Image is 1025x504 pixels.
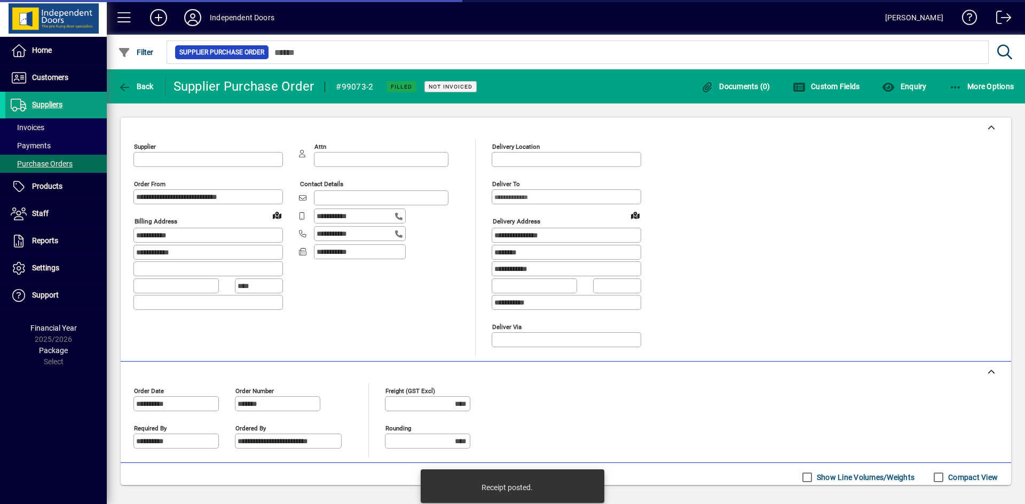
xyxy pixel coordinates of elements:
[492,143,540,150] mat-label: Delivery Location
[11,141,51,150] span: Payments
[5,37,107,64] a: Home
[949,82,1014,91] span: More Options
[118,82,154,91] span: Back
[11,159,73,168] span: Purchase Orders
[946,472,998,483] label: Compact View
[32,209,49,218] span: Staff
[235,424,266,431] mat-label: Ordered by
[5,228,107,254] a: Reports
[39,346,68,355] span: Package
[134,424,167,431] mat-label: Required by
[176,8,210,27] button: Profile
[32,291,59,299] span: Support
[627,206,644,223] a: View on map
[793,82,860,91] span: Custom Fields
[115,77,156,96] button: Back
[429,83,472,90] span: Not Invoiced
[482,482,533,493] div: Receipt posted.
[32,236,58,245] span: Reports
[30,324,77,332] span: Financial Year
[32,182,62,190] span: Products
[32,46,52,54] span: Home
[11,123,44,132] span: Invoices
[235,387,274,394] mat-label: Order number
[790,77,863,96] button: Custom Fields
[385,387,435,394] mat-label: Freight (GST excl)
[5,173,107,200] a: Products
[954,2,977,37] a: Knowledge Base
[5,201,107,227] a: Staff
[134,143,156,150] mat-label: Supplier
[885,9,943,26] div: [PERSON_NAME]
[879,77,929,96] button: Enquiry
[5,155,107,173] a: Purchase Orders
[5,137,107,155] a: Payments
[391,83,412,90] span: Filled
[698,77,773,96] button: Documents (0)
[988,2,1012,37] a: Logout
[134,387,164,394] mat-label: Order date
[115,43,156,62] button: Filter
[107,77,165,96] app-page-header-button: Back
[882,82,926,91] span: Enquiry
[5,255,107,282] a: Settings
[947,77,1017,96] button: More Options
[385,424,411,431] mat-label: Rounding
[179,47,264,58] span: Supplier Purchase Order
[336,78,373,95] div: #99073-2
[174,78,314,95] div: Supplier Purchase Order
[210,9,274,26] div: Independent Doors
[32,100,62,109] span: Suppliers
[815,472,914,483] label: Show Line Volumes/Weights
[269,206,286,223] a: View on map
[5,282,107,309] a: Support
[492,323,522,330] mat-label: Deliver via
[5,118,107,137] a: Invoices
[5,65,107,91] a: Customers
[701,82,770,91] span: Documents (0)
[492,180,520,188] mat-label: Deliver To
[314,143,326,150] mat-label: Attn
[134,180,165,188] mat-label: Order from
[32,73,68,82] span: Customers
[118,48,154,57] span: Filter
[32,263,59,272] span: Settings
[141,8,176,27] button: Add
